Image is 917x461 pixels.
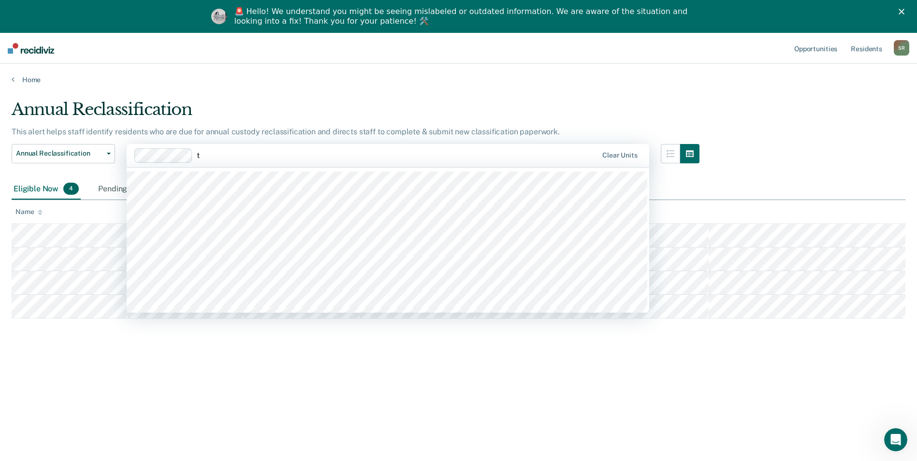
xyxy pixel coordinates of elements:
[12,100,699,127] div: Annual Reclassification
[894,40,909,56] button: SR
[602,151,638,159] div: Clear units
[234,7,691,26] div: 🚨 Hello! We understand you might be seeing mislabeled or outdated information. We are aware of th...
[12,75,905,84] a: Home
[884,428,907,451] iframe: Intercom live chat
[16,149,103,158] span: Annual Reclassification
[894,40,909,56] div: S R
[12,179,81,200] div: Eligible Now4
[211,9,227,24] img: Profile image for Kim
[63,183,79,195] span: 4
[15,208,43,216] div: Name
[792,33,839,64] a: Opportunities
[849,33,884,64] a: Residents
[96,179,149,200] div: Pending4
[899,9,908,14] div: Close
[8,43,54,54] img: Recidiviz
[12,127,560,136] p: This alert helps staff identify residents who are due for annual custody reclassification and dir...
[12,144,115,163] button: Annual Reclassification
